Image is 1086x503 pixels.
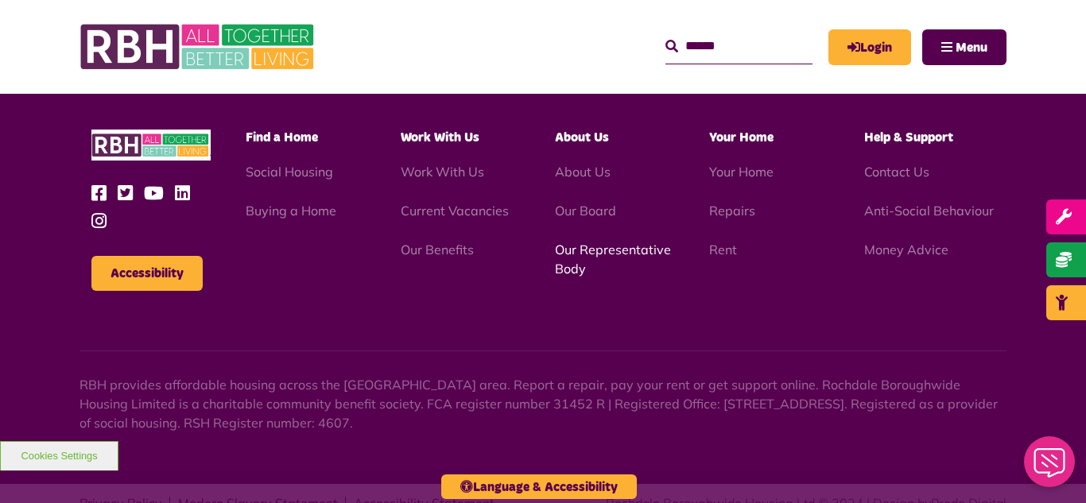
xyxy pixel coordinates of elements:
a: Contact Us [864,164,929,180]
button: Language & Accessibility [441,474,637,499]
a: Social Housing - open in a new tab [246,164,333,180]
span: About Us [555,131,609,144]
a: Repairs [709,203,755,219]
a: Buying a Home [246,203,336,219]
p: RBH provides affordable housing across the [GEOGRAPHIC_DATA] area. Report a repair, pay your rent... [80,375,1006,432]
a: Rent [709,242,737,257]
a: Anti-Social Behaviour [864,203,994,219]
img: RBH [80,16,318,78]
img: RBH [91,130,211,161]
a: About Us [555,164,611,180]
span: Menu [956,41,987,54]
iframe: Netcall Web Assistant for live chat [1014,431,1086,503]
span: Find a Home [246,131,318,144]
a: Our Representative Body [555,242,671,277]
span: Work With Us [401,131,479,144]
input: Search [665,29,813,64]
span: Your Home [709,131,774,144]
a: Current Vacancies [401,203,509,219]
a: MyRBH [828,29,911,65]
span: Help & Support [864,131,953,144]
a: Our Benefits [401,242,474,257]
a: Money Advice [864,242,948,257]
button: Navigation [922,29,1006,65]
button: Accessibility [91,256,203,291]
a: Work With Us [401,164,484,180]
a: Our Board [555,203,616,219]
a: Your Home [709,164,774,180]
